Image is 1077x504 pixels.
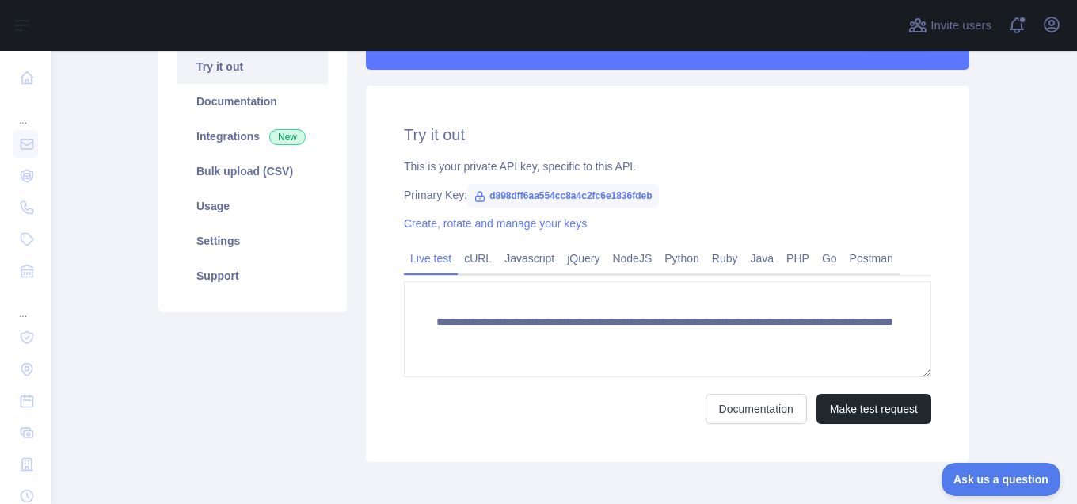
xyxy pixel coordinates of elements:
a: Settings [177,223,328,258]
div: ... [13,288,38,320]
button: Make test request [816,394,931,424]
a: Try it out [177,49,328,84]
span: Invite users [930,17,991,35]
a: Java [744,246,781,271]
a: Live test [404,246,458,271]
a: Documentation [706,394,807,424]
a: jQuery [561,246,606,271]
a: Documentation [177,84,328,119]
div: This is your private API key, specific to this API. [404,158,931,174]
a: Ruby [706,246,744,271]
div: Primary Key: [404,187,931,203]
a: Create, rotate and manage your keys [404,217,587,230]
iframe: Toggle Customer Support [942,463,1061,496]
a: NodeJS [606,246,658,271]
a: Integrations New [177,119,328,154]
a: Support [177,258,328,293]
div: ... [13,95,38,127]
a: Javascript [498,246,561,271]
h2: Try it out [404,124,931,146]
a: PHP [780,246,816,271]
a: Usage [177,189,328,223]
span: d898dff6aa554cc8a4c2fc6e1836fdeb [467,184,658,208]
a: Bulk upload (CSV) [177,154,328,189]
a: Python [658,246,706,271]
a: Postman [843,246,900,271]
a: Go [816,246,843,271]
a: cURL [458,246,498,271]
span: New [269,129,306,145]
button: Invite users [905,13,995,38]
